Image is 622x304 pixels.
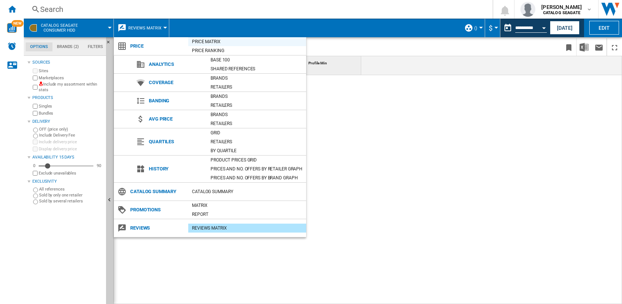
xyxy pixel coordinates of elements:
span: Avg price [145,114,207,124]
span: Banding [145,96,207,106]
div: Retailers [207,120,306,127]
div: Grid [207,129,306,137]
span: Price [126,41,188,51]
div: Price Ranking [188,47,306,54]
span: Catalog Summary [126,186,188,197]
span: Reviews [126,223,188,233]
div: Prices and No. offers by retailer graph [207,165,306,173]
span: Promotions [126,205,188,215]
div: Matrix [188,202,306,209]
div: Brands [207,111,306,118]
div: REVIEWS Matrix [188,224,306,232]
span: Coverage [145,77,207,88]
span: History [145,164,207,174]
div: Retailers [207,102,306,109]
div: Report [188,211,306,218]
div: By quartile [207,147,306,154]
div: Catalog Summary [188,188,306,195]
span: Quartiles [145,137,207,147]
div: Shared references [207,65,306,73]
div: Brands [207,93,306,100]
div: Price Matrix [188,38,306,45]
div: Product prices grid [207,156,306,164]
div: Retailers [207,83,306,91]
div: Brands [207,74,306,82]
div: Retailers [207,138,306,145]
div: Prices and No. offers by brand graph [207,174,306,182]
span: Analytics [145,59,207,70]
div: Base 100 [207,56,306,64]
